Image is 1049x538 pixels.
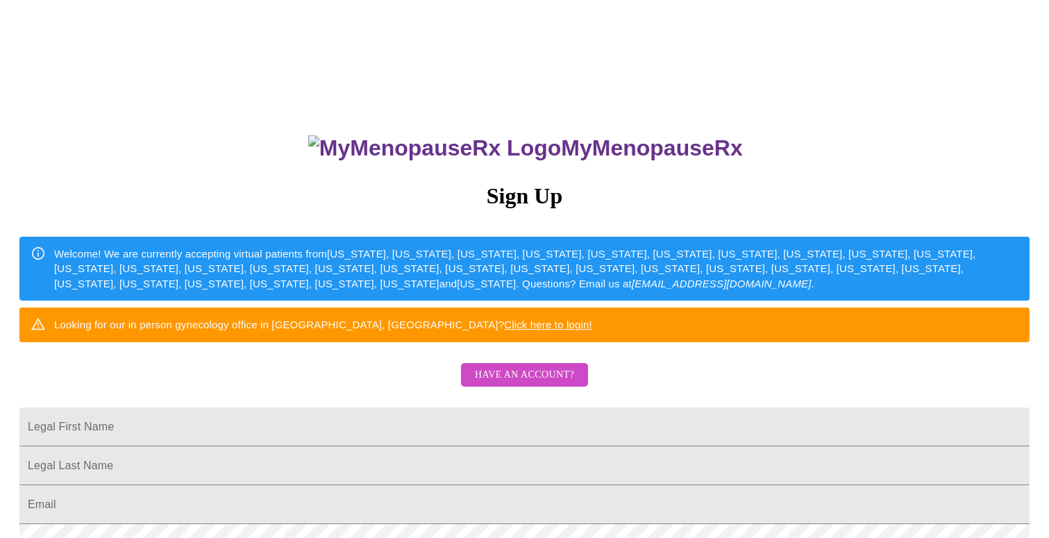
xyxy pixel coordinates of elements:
a: Click here to login! [504,319,592,330]
h3: Sign Up [19,183,1030,209]
span: Have an account? [475,367,574,384]
h3: MyMenopauseRx [22,135,1030,161]
button: Have an account? [461,363,588,387]
img: MyMenopauseRx Logo [308,135,561,161]
em: [EMAIL_ADDRESS][DOMAIN_NAME] [632,278,812,289]
div: Welcome! We are currently accepting virtual patients from [US_STATE], [US_STATE], [US_STATE], [US... [54,241,1018,296]
div: Looking for our in person gynecology office in [GEOGRAPHIC_DATA], [GEOGRAPHIC_DATA]? [54,312,592,337]
a: Have an account? [458,378,591,390]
